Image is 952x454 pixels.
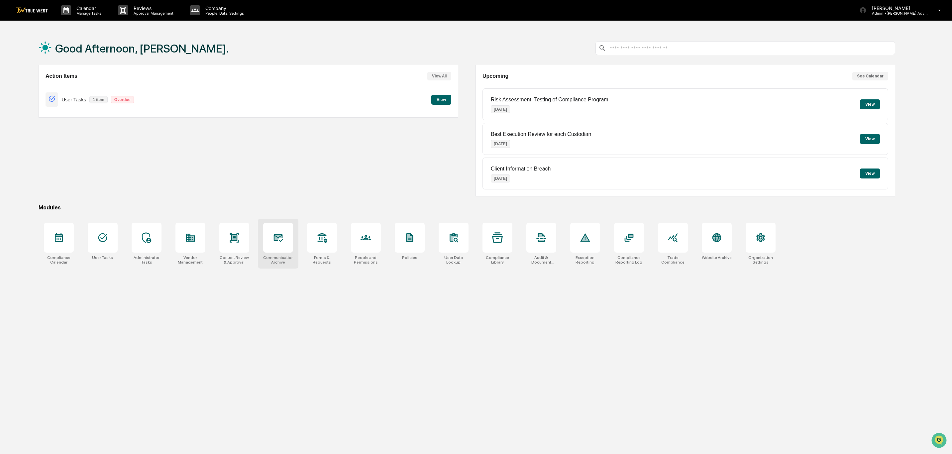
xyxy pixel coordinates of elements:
div: Compliance Library [482,255,512,265]
p: Manage Tasks [71,11,105,16]
div: Website Archive [702,255,732,260]
input: Clear [17,31,110,38]
p: User Tasks [61,97,86,102]
div: 🖐️ [7,85,12,90]
p: How can we help? [7,14,121,25]
h2: Upcoming [482,73,508,79]
p: 1 item [89,96,108,103]
div: Forms & Requests [307,255,337,265]
div: Exception Reporting [570,255,600,265]
div: User Data Lookup [439,255,469,265]
p: [DATE] [491,105,510,113]
p: Company [200,5,247,11]
button: View [860,134,880,144]
span: Attestations [55,84,82,91]
div: Start new chat [23,51,109,58]
div: Content Review & Approval [219,255,249,265]
span: Data Lookup [13,97,42,103]
p: [PERSON_NAME] [867,5,928,11]
a: View [431,96,451,102]
p: People, Data, Settings [200,11,247,16]
button: View All [427,72,451,80]
button: View [431,95,451,105]
h1: Good Afternoon, [PERSON_NAME]. [55,42,229,55]
div: Compliance Reporting Log [614,255,644,265]
div: Audit & Document Logs [526,255,556,265]
div: Organization Settings [746,255,776,265]
button: View [860,99,880,109]
div: Communications Archive [263,255,293,265]
div: Modules [39,204,896,211]
h2: Action Items [46,73,77,79]
div: Vendor Management [175,255,205,265]
iframe: Open customer support [931,432,949,450]
a: 🔎Data Lookup [4,94,45,106]
div: 🗄️ [48,85,53,90]
p: Best Execution Review for each Custodian [491,131,591,137]
span: Pylon [66,113,80,118]
button: See Calendar [852,72,888,80]
button: View [860,169,880,178]
p: [DATE] [491,174,510,182]
div: People and Permissions [351,255,381,265]
button: Start new chat [113,53,121,61]
p: [DATE] [491,140,510,148]
div: Administrator Tasks [132,255,161,265]
p: Admin • [PERSON_NAME] Advisory Group [867,11,928,16]
p: Risk Assessment: Testing of Compliance Program [491,97,608,103]
p: Overdue [111,96,134,103]
a: 🗄️Attestations [46,81,85,93]
div: Policies [402,255,417,260]
div: We're available if you need us! [23,58,84,63]
div: User Tasks [92,255,113,260]
a: 🖐️Preclearance [4,81,46,93]
a: Powered byPylon [47,113,80,118]
p: Reviews [128,5,177,11]
div: Trade Compliance [658,255,688,265]
p: Calendar [71,5,105,11]
p: Client Information Breach [491,166,551,172]
div: Compliance Calendar [44,255,74,265]
p: Approval Management [128,11,177,16]
div: 🔎 [7,97,12,103]
img: logo [16,7,48,14]
img: 1746055101610-c473b297-6a78-478c-a979-82029cc54cd1 [7,51,19,63]
span: Preclearance [13,84,43,91]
